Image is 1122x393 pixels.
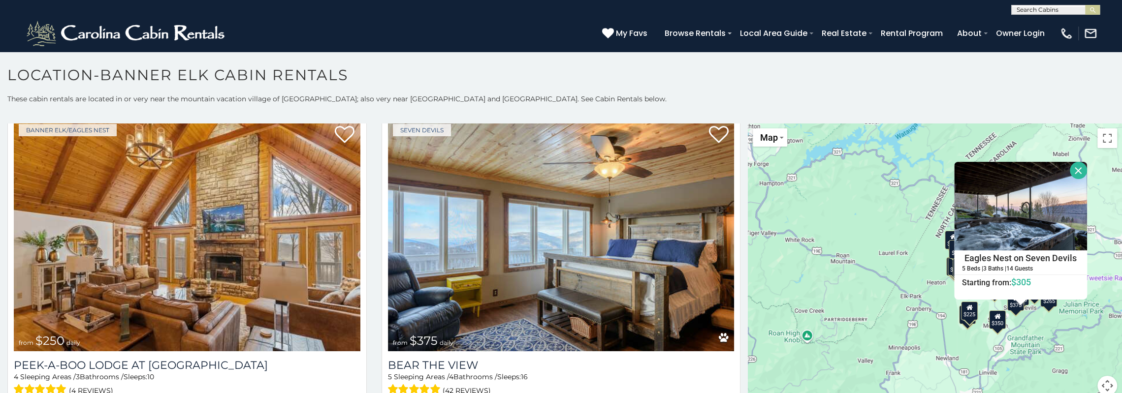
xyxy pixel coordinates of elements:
span: My Favs [616,27,647,39]
span: 16 [521,372,528,381]
span: 10 [147,372,154,381]
span: 3 [76,372,80,381]
a: Add to favorites [335,125,354,146]
h3: Peek-a-Boo Lodge at Eagles Nest [14,359,360,372]
a: About [952,25,987,42]
img: Peek-a-Boo Lodge at Eagles Nest [14,119,360,351]
div: $290 [949,240,966,259]
div: $225 [961,302,978,320]
h5: 14 Guests [1006,265,1033,272]
a: Banner Elk/Eagles Nest [19,124,117,136]
span: daily [440,339,453,346]
span: $375 [410,333,438,348]
img: Eagles Nest on Seven Devils [954,162,1087,250]
h6: Starting from: [955,277,1087,287]
a: My Favs [602,27,650,40]
a: Add to favorites [708,125,728,146]
button: Toggle fullscreen view [1097,128,1117,148]
span: from [393,339,408,346]
span: 4 [449,372,453,381]
div: $350 [989,310,1006,329]
div: $375 [1007,292,1024,311]
div: $230 [948,256,964,275]
a: Local Area Guide [735,25,812,42]
span: $250 [35,333,64,348]
span: from [19,339,33,346]
img: phone-regular-white.png [1059,27,1073,40]
a: Bear The View [388,359,735,372]
img: Bear The View [388,119,735,351]
button: Change map style [753,128,787,147]
button: Close [1070,162,1087,179]
a: Seven Devils [393,124,451,136]
h5: 5 Beds | [962,265,983,272]
h5: 3 Baths | [983,265,1006,272]
a: Eagles Nest on Seven Devils 5 Beds | 3 Baths | 14 Guests Starting from:$305 [954,250,1087,288]
div: $720 [945,230,962,249]
div: $250 [953,258,969,277]
span: Map [760,132,777,143]
div: $355 [960,305,976,324]
a: Rental Program [876,25,948,42]
span: 4 [14,372,18,381]
a: Peek-a-Boo Lodge at [GEOGRAPHIC_DATA] [14,359,360,372]
span: $305 [1011,276,1031,287]
a: Browse Rentals [660,25,731,42]
img: White-1-2.png [25,19,229,48]
div: $305 [946,257,963,276]
div: $265 [1041,288,1058,307]
a: Real Estate [817,25,871,42]
a: Bear The View from $375 daily [388,119,735,351]
a: Owner Login [991,25,1050,42]
span: daily [66,339,80,346]
a: Peek-a-Boo Lodge at Eagles Nest from $250 daily [14,119,360,351]
span: 5 [388,372,392,381]
h4: Eagles Nest on Seven Devils [955,251,1087,266]
img: mail-regular-white.png [1084,27,1097,40]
